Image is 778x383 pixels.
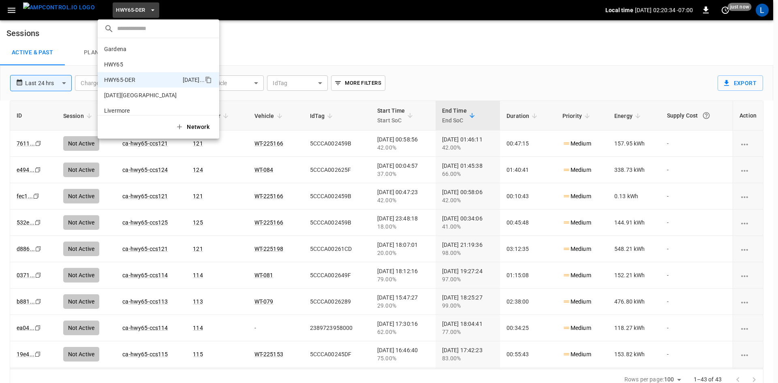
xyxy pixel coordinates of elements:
[204,75,213,85] div: copy
[104,76,135,84] p: HWY65-DER
[104,45,126,53] p: Gardena
[104,107,130,115] p: Livermore
[171,119,216,135] button: Network
[104,91,177,99] p: [DATE][GEOGRAPHIC_DATA]
[104,60,123,68] p: HWY65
